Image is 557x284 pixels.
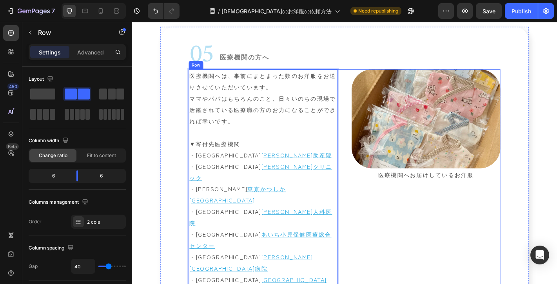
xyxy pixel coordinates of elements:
[64,204,227,229] p: ・[GEOGRAPHIC_DATA]
[244,163,407,175] p: 医療機関へお届けしているお洋服
[243,52,408,162] img: gempages_464591402135717053-34d89909-96ff-4d71-9b70-dc82efc56a57.png
[148,3,180,19] div: Undo/Redo
[64,205,221,227] a: [PERSON_NAME]人科医院
[87,152,116,159] span: Fit to content
[64,230,221,252] u: あいち小児保健医療総合センター
[29,263,38,270] div: Gap
[132,22,557,284] iframe: Design area
[530,246,549,264] div: Open Intercom Messenger
[29,74,55,85] div: Layout
[64,141,227,154] p: ・[GEOGRAPHIC_DATA]
[143,143,221,152] a: [PERSON_NAME]助産院
[71,259,95,273] input: Auto
[64,44,77,51] div: Row
[87,219,124,226] div: 2 cols
[505,3,538,19] button: Publish
[218,7,220,15] span: /
[30,170,70,181] div: 6
[64,155,221,177] a: [PERSON_NAME]クリニック
[38,28,105,37] p: Row
[29,243,75,253] div: Column spacing
[29,218,42,225] div: Order
[512,7,531,15] div: Publish
[39,48,61,56] p: Settings
[64,53,227,141] p: 医療機関へは、事前にまとまった数のお洋服をお送りさせていただいています。 ママやパパはもちろんのこと、日々いのちの現場で活躍されている医療職の方のお力になることができれば幸いです。 ▼寄付先医療機関
[29,136,70,146] div: Column width
[64,180,170,202] a: 東京かつしか[GEOGRAPHIC_DATA]
[64,229,227,279] p: ・[GEOGRAPHIC_DATA]
[6,143,19,150] div: Beta
[64,255,200,277] a: [PERSON_NAME][GEOGRAPHIC_DATA]病院
[476,3,502,19] button: Save
[64,154,227,204] p: ・[GEOGRAPHIC_DATA] ・[PERSON_NAME]
[221,7,332,15] span: [DEMOGRAPHIC_DATA]のお洋服の依頼方法
[77,48,104,56] p: Advanced
[29,197,90,208] div: Columns management
[3,3,58,19] button: 7
[483,8,495,14] span: Save
[84,170,124,181] div: 6
[64,230,221,252] a: ・[GEOGRAPHIC_DATA]あいち小児保健医療総合センター
[7,83,19,90] div: 450
[39,152,67,159] span: Change ratio
[358,7,398,14] span: Need republishing
[51,6,55,16] p: 7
